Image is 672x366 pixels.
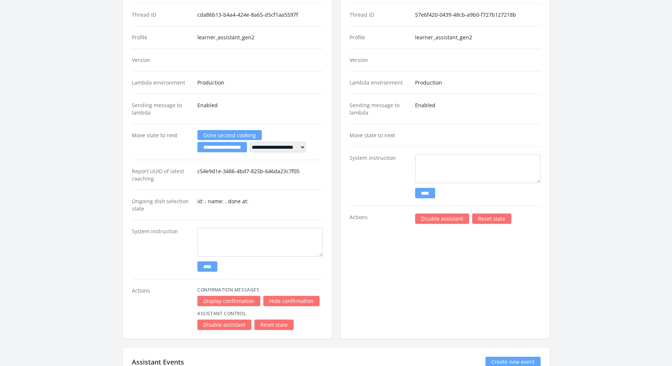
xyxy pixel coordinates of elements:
dt: Report UUID of latest coaching [132,168,191,182]
dd: learner_assistant_gen2 [197,34,323,41]
dt: Actions [350,214,409,224]
a: Disable assistant [197,320,251,330]
a: Hide confirmation [263,296,320,306]
dd: cda86b13-b4a4-424e-8a65-d5cf1aa5597f [197,11,323,19]
dd: id: , name: , done at: [197,198,323,212]
a: Display confirmation [197,296,260,306]
dd: Production [415,79,541,86]
dt: System instruction [132,228,191,272]
dd: Enabled [197,102,323,116]
a: Done second cooking [197,130,262,140]
dd: c54e9d1e-3486-4bd7-825b-646da23c7f05 [197,168,323,182]
dt: Sending message to lambda [350,102,409,116]
dt: Profile [132,34,191,41]
dd: 57e6f420-0439-48cb-a9b0-f727b127218b [415,11,541,19]
dd: Production [197,79,323,86]
a: Disable assistant [415,214,469,224]
dt: Ongoing dish selection state [132,198,191,212]
a: Reset state [472,214,511,224]
dt: Thread ID [132,11,191,19]
dt: Actions [132,287,191,330]
dt: Move state to next [132,132,191,152]
dt: Version [350,56,409,64]
dd: Enabled [415,102,541,116]
dt: Move state to next [350,132,409,139]
a: Reset state [254,320,294,330]
dt: Sending message to lambda [132,102,191,116]
dt: Lambda environment [350,79,409,86]
h4: Assistant Control [197,311,323,317]
dt: Profile [350,34,409,41]
dt: Version [132,56,191,64]
dt: Thread ID [350,11,409,19]
dt: Lambda environment [132,79,191,86]
h4: Confirmation Messages [197,287,323,293]
dt: System instruction [350,154,409,198]
dd: learner_assistant_gen2 [415,34,541,41]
